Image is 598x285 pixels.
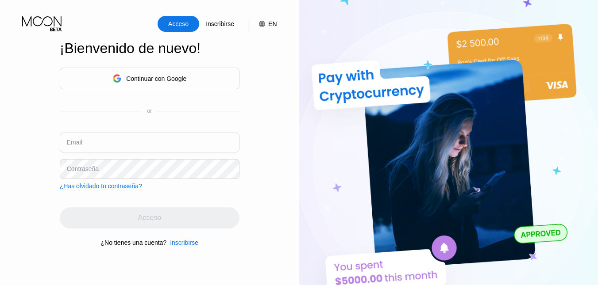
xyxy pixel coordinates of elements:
div: Acceso [167,19,189,28]
div: Inscribirse [170,239,198,246]
div: EN [268,20,277,27]
div: Inscribirse [166,239,198,246]
div: Acceso [158,16,199,32]
div: Inscribirse [205,19,235,28]
div: EN [250,16,277,32]
div: Inscribirse [199,16,241,32]
div: ¿Has olvidado tu contraseña? [60,182,142,190]
div: Continuar con Google [60,68,239,89]
div: ¡Bienvenido de nuevo! [60,40,239,57]
div: Contraseña [67,165,99,172]
div: Email [67,139,82,146]
div: Continuar con Google [126,75,186,82]
div: ¿No tienes una cuenta? [101,239,167,246]
div: or [147,108,152,114]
